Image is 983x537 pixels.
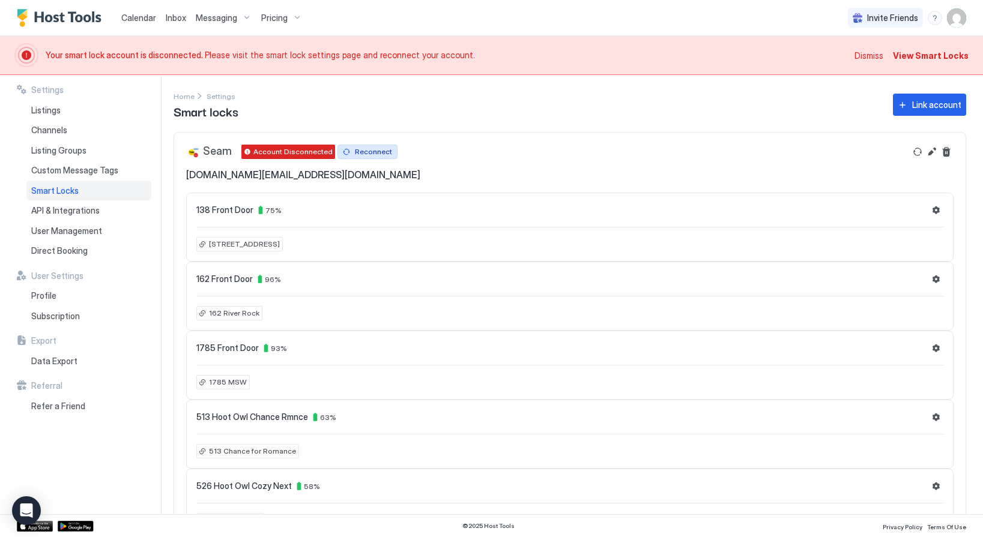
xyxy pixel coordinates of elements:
a: Inbox [166,11,186,24]
span: Channels [31,125,67,136]
div: Reconnect [355,146,392,157]
div: Breadcrumb [174,89,195,102]
a: API & Integrations [26,200,151,221]
a: Privacy Policy [883,520,922,532]
span: Please visit the smart lock settings page and reconnect your account. [46,50,847,61]
a: Subscription [26,306,151,326]
span: Inbox [166,13,186,23]
button: Reconnect [925,145,939,159]
span: Messaging [196,13,237,23]
div: Dismiss [854,49,883,62]
span: 162 Front Door [196,274,253,284]
span: Privacy Policy [883,523,922,530]
a: Direct Booking [26,241,151,261]
span: Subscription [31,311,80,322]
a: Home [174,89,195,102]
a: Settings [207,89,235,102]
span: Listing Groups [31,145,86,156]
a: User Management [26,221,151,241]
span: 138 Front Door [196,205,253,215]
span: 75 % [265,206,282,215]
button: Refresh [910,145,925,159]
span: 1785 Front Door [196,343,259,353]
span: Export [31,335,56,346]
span: Calendar [121,13,156,23]
button: Settings [929,479,943,493]
span: [STREET_ADDRESS] [209,239,280,250]
div: Open Intercom Messenger [12,496,41,525]
span: Settings [31,85,64,95]
span: Custom Message Tags [31,165,118,176]
div: Breadcrumb [207,89,235,102]
a: Google Play Store [58,521,94,532]
a: Listing Groups [26,140,151,161]
span: 513 Chance for Romance [209,446,296,457]
span: © 2025 Host Tools [462,522,515,530]
button: Link account [893,94,966,116]
span: 1785 MSW [209,377,247,388]
a: Host Tools Logo [17,9,107,27]
span: User Settings [31,271,83,281]
a: Profile [26,286,151,306]
span: 513 Hoot Owl Chance Rmnce [196,412,308,422]
a: Smart Locks [26,181,151,201]
span: Smart locks [174,102,238,120]
button: Settings [929,272,943,286]
span: Home [174,92,195,101]
span: API & Integrations [31,205,100,216]
button: Settings [929,410,943,424]
a: Custom Message Tags [26,160,151,181]
a: Channels [26,120,151,140]
span: Direct Booking [31,245,88,256]
span: Referral [31,380,62,391]
span: [DOMAIN_NAME][EMAIL_ADDRESS][DOMAIN_NAME] [186,169,420,181]
span: Smart Locks [31,185,79,196]
span: Listings [31,105,61,116]
a: Data Export [26,351,151,371]
span: Settings [207,92,235,101]
a: Terms Of Use [927,520,966,532]
span: 63 % [320,413,336,422]
span: Invite Friends [867,13,918,23]
button: Delete [939,145,954,159]
span: User Management [31,226,102,236]
span: Your smart lock account is disconnected. [46,50,205,60]
a: App Store [17,521,53,532]
div: menu [928,11,942,25]
button: Reconnect [337,145,398,159]
span: 96 % [265,275,281,284]
div: User profile [947,8,966,28]
button: Settings [929,203,943,217]
button: Settings [929,341,943,355]
a: Refer a Friend [26,396,151,416]
span: 93 % [271,344,287,353]
span: Terms Of Use [927,523,966,530]
a: Listings [26,100,151,121]
span: 58 % [304,482,320,491]
span: 526 Hoot Owl Cozy Next [196,481,292,491]
span: 162 River Rock [209,308,259,319]
span: Profile [31,290,56,301]
span: Account Disconnected [253,146,333,157]
a: Calendar [121,11,156,24]
span: Pricing [261,13,288,23]
span: Refer a Friend [31,401,85,412]
span: Data Export [31,356,77,367]
div: Link account [912,98,961,111]
div: View Smart Locks [893,49,969,62]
